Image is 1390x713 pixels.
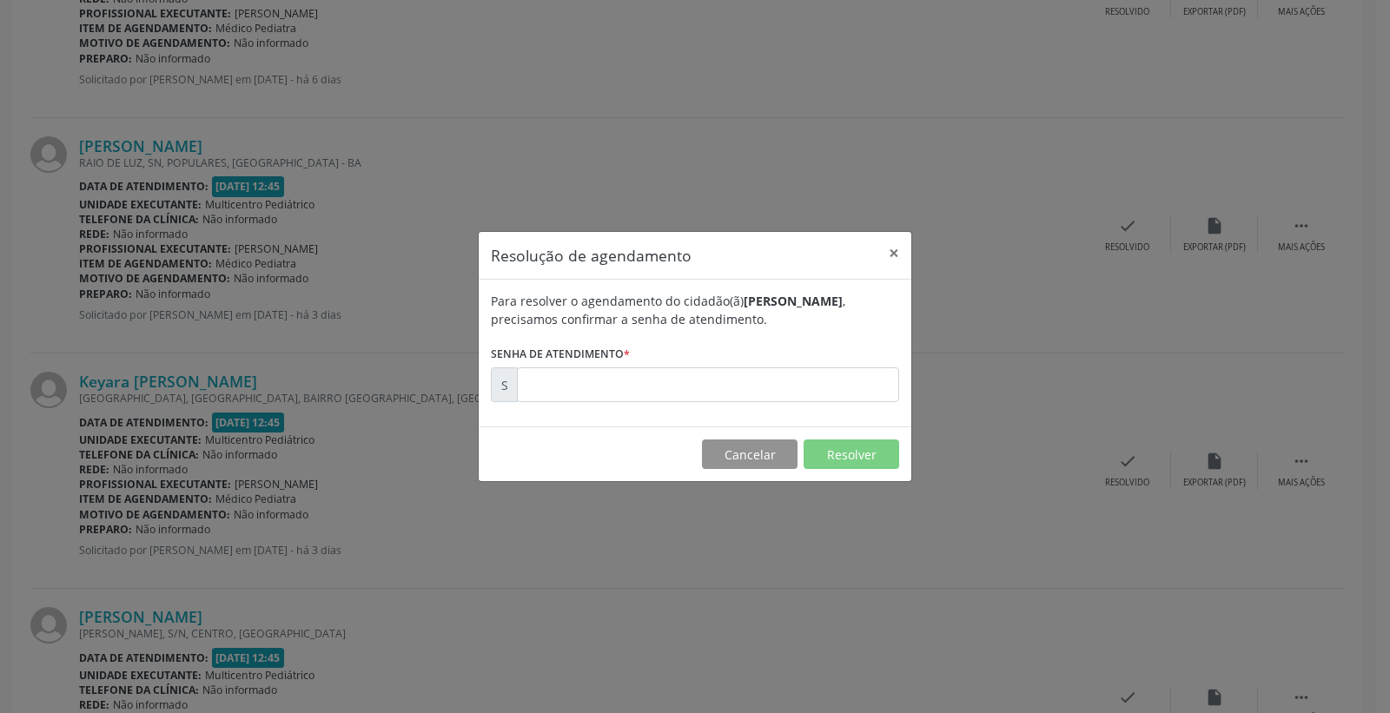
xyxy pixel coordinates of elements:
h5: Resolução de agendamento [491,244,692,267]
button: Close [877,232,911,274]
label: Senha de atendimento [491,340,630,367]
b: [PERSON_NAME] [744,293,843,309]
div: Para resolver o agendamento do cidadão(ã) , precisamos confirmar a senha de atendimento. [491,292,899,328]
button: Cancelar [702,439,798,469]
div: S [491,367,518,402]
button: Resolver [804,439,899,469]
